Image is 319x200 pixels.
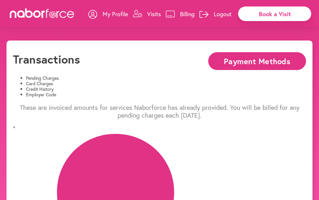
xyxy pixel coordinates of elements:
[208,52,306,70] button: Payment Methods
[103,10,128,18] p: My Profile
[147,10,161,18] p: Visits
[199,4,232,24] a: Logout
[13,124,15,130] span: +
[180,10,195,18] p: Billing
[214,10,232,18] p: Logout
[166,4,195,24] a: Billing
[13,52,80,66] h1: Transactions
[88,4,128,24] a: My Profile
[26,76,306,81] li: Pending Charges
[26,87,306,92] li: Credit History
[133,4,161,24] a: Visits
[208,57,306,64] a: Payment Methods
[13,104,306,119] p: These are invoiced amounts for services Naborforce has already provided. You will be billed for a...
[26,92,306,98] li: Employer Code
[238,6,311,21] div: Book a Visit
[26,81,306,87] li: Card Charges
